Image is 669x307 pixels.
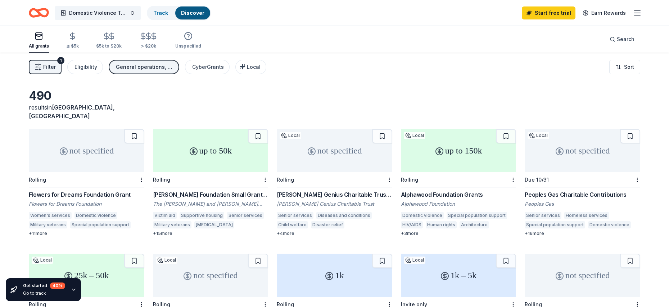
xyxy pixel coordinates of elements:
div: Homeless services [564,212,609,219]
div: Rolling [153,177,170,183]
div: Special population support [447,212,507,219]
div: up to 50k [153,129,268,172]
div: Alphawood Foundation Grants [401,190,516,199]
div: 25k – 50k [29,254,144,297]
button: CyberGrants [185,60,230,74]
button: Local [235,60,266,74]
div: The [PERSON_NAME] and [PERSON_NAME] Foundation [153,200,268,208]
div: + 3 more [401,231,516,236]
a: Earn Rewards [578,6,630,19]
div: Victim aid [153,212,177,219]
a: not specifiedLocalDue 10/31Peoples Gas Charitable ContributionsPeoples GasSenior servicesHomeless... [525,129,640,236]
a: Discover [181,10,204,16]
span: Local [247,64,261,70]
div: + 4 more [277,231,392,236]
a: up to 50kRolling[PERSON_NAME] Foundation Small Grants ProgramThe [PERSON_NAME] and [PERSON_NAME] ... [153,129,268,236]
button: > $20k [139,29,158,53]
div: + 11 more [29,231,144,236]
span: Filter [43,63,56,71]
div: Diseases and conditions [316,212,372,219]
button: TrackDiscover [147,6,211,20]
a: not specifiedLocalRolling[PERSON_NAME] Genius Charitable Trust Grant[PERSON_NAME] Genius Charitab... [277,129,392,236]
div: 1 [57,57,64,64]
div: Domestic violence [588,221,631,228]
div: not specified [525,254,640,297]
div: Special population support [525,221,585,228]
div: Get started [23,282,65,289]
div: All grants [29,43,49,49]
div: $5k to $20k [96,43,122,49]
div: Go to track [23,290,65,296]
div: + 15 more [153,231,268,236]
div: Human rights [426,221,457,228]
div: Local [404,257,425,264]
span: in [29,104,115,120]
button: General operations, Capital, Training and capacity building [109,60,179,74]
div: + 16 more [525,231,640,236]
div: Flowers for Dreams Foundation [29,200,144,208]
div: not specified [525,129,640,172]
div: Special population support [70,221,131,228]
div: 1k [277,254,392,297]
button: Eligibility [67,60,103,74]
div: Women's services [29,212,72,219]
div: Rolling [29,177,46,183]
div: Senior services [227,212,264,219]
div: 490 [29,89,144,103]
div: Disaster relief [311,221,344,228]
div: Due 10/31 [525,177,549,183]
span: Domestic Violence Training [69,9,127,17]
button: Search [604,32,640,46]
div: results [29,103,144,120]
a: up to 150kLocalRollingAlphawood Foundation GrantsAlphawood FoundationDomestic violenceSpecial pop... [401,129,516,236]
div: up to 150k [401,129,516,172]
span: [GEOGRAPHIC_DATA], [GEOGRAPHIC_DATA] [29,104,115,120]
button: Unspecified [175,29,201,53]
div: Flowers for Dreams Foundation Grant [29,190,144,199]
div: Architecture [460,221,489,228]
div: [MEDICAL_DATA] [194,221,234,228]
div: Peoples Gas Charitable Contributions [525,190,640,199]
div: Alphawood Foundation [401,200,516,208]
button: ≤ $5k [66,29,79,53]
div: Domestic violence [401,212,444,219]
button: Sort [609,60,640,74]
div: Military veterans [29,221,67,228]
div: Senior services [277,212,313,219]
button: Domestic Violence Training [55,6,141,20]
div: 40 % [50,282,65,289]
div: Eligibility [74,63,97,71]
div: CyberGrants [192,63,224,71]
div: Local [404,132,425,139]
div: [PERSON_NAME] Foundation Small Grants Program [153,190,268,199]
button: Filter1 [29,60,62,74]
a: Home [29,4,49,21]
a: Track [153,10,168,16]
div: Child welfare [277,221,308,228]
div: ≤ $5k [66,43,79,49]
div: Peoples Gas [525,200,640,208]
div: [PERSON_NAME] Genius Charitable Trust [277,200,392,208]
button: All grants [29,29,49,53]
div: Local [156,257,177,264]
div: > $20k [139,43,158,49]
div: Supportive housing [180,212,224,219]
div: Rolling [401,177,418,183]
div: Local [32,257,53,264]
div: Local [528,132,549,139]
div: 1k – 5k [401,254,516,297]
div: not specified [153,254,268,297]
a: not specifiedRollingFlowers for Dreams Foundation GrantFlowers for Dreams FoundationWomen's servi... [29,129,144,236]
div: not specified [277,129,392,172]
div: Military veterans [153,221,191,228]
button: $5k to $20k [96,29,122,53]
div: Unspecified [175,43,201,49]
div: [PERSON_NAME] Genius Charitable Trust Grant [277,190,392,199]
div: Domestic violence [74,212,117,219]
span: Sort [624,63,634,71]
div: not specified [29,129,144,172]
div: General operations, Capital, Training and capacity building [116,63,173,71]
div: Senior services [525,212,561,219]
a: Start free trial [522,6,575,19]
div: HIV/AIDS [401,221,423,228]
